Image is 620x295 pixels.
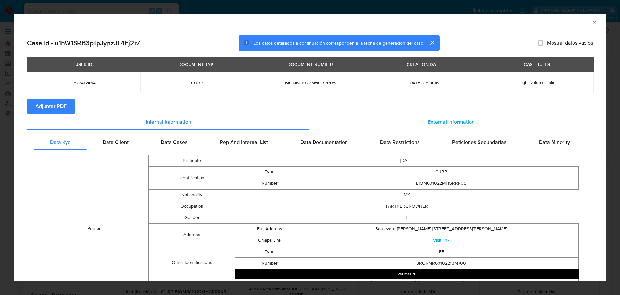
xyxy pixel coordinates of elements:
[149,212,235,223] td: Gender
[27,114,593,130] div: Detailed info
[27,39,140,47] h2: Case Id - u1hW1SRB3pTpJynzJL4Fj2rZ
[149,223,235,246] td: Address
[174,59,220,70] div: DOCUMENT TYPE
[235,212,579,223] td: F
[235,178,304,189] td: Number
[220,138,268,146] span: Pep And Internal List
[304,178,579,189] td: BIOM601022MHGRRR05
[428,118,475,126] span: External information
[433,237,449,243] a: Visit link
[262,80,359,86] span: BIOM601022MHGRRR05
[452,138,507,146] span: Peticiones Secundarias
[518,79,555,86] span: High_volume_mlm
[71,59,96,70] div: USER ID
[520,59,554,70] div: CASE RULES
[235,246,304,257] td: Type
[235,155,579,166] td: [DATE]
[424,35,440,50] button: cerrar
[304,223,579,235] td: Boulevard [PERSON_NAME] [STREET_ADDRESS][PERSON_NAME]
[14,14,606,281] div: closure-recommendation-modal
[235,257,304,269] td: Number
[235,235,304,246] td: Gmaps Link
[149,155,235,166] td: Birthdate
[36,99,67,114] span: Adjuntar PDF
[300,138,348,146] span: Data Documentation
[149,201,235,212] td: Occupation
[235,223,304,235] td: Full Address
[50,138,70,146] span: Data Kyc
[304,246,579,257] td: IFE
[403,59,445,70] div: CREATION DATE
[27,99,75,114] button: Adjuntar PDF
[235,201,579,212] td: PARTNEROROWNER
[539,138,570,146] span: Data Minority
[149,279,235,290] td: Email
[304,166,579,178] td: CURP
[149,166,235,189] td: Identification
[235,166,304,178] td: Type
[149,189,235,201] td: Nationality
[591,19,597,25] button: Cerrar ventana
[253,40,424,46] span: Los datos detallados a continuación corresponden a la fecha de generación del caso.
[149,246,235,279] td: Other Identifications
[103,138,129,146] span: Data Client
[161,138,188,146] span: Data Cases
[538,40,543,46] input: Mostrar datos vacíos
[235,279,304,290] td: Address
[235,189,579,201] td: MX
[34,135,586,150] div: Detailed internal info
[304,279,579,290] td: [DOMAIN_NAME][EMAIL_ADDRESS][DOMAIN_NAME]
[304,257,579,269] td: BRORMR60102213M700
[375,80,472,86] span: [DATE] 08:14:16
[35,80,133,86] span: 1827412464
[547,40,593,46] span: Mostrar datos vacíos
[235,269,579,279] button: Expand array
[284,59,337,70] div: DOCUMENT NUMBER
[380,138,420,146] span: Data Restrictions
[148,80,246,86] span: CURP
[146,118,191,126] span: Internal information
